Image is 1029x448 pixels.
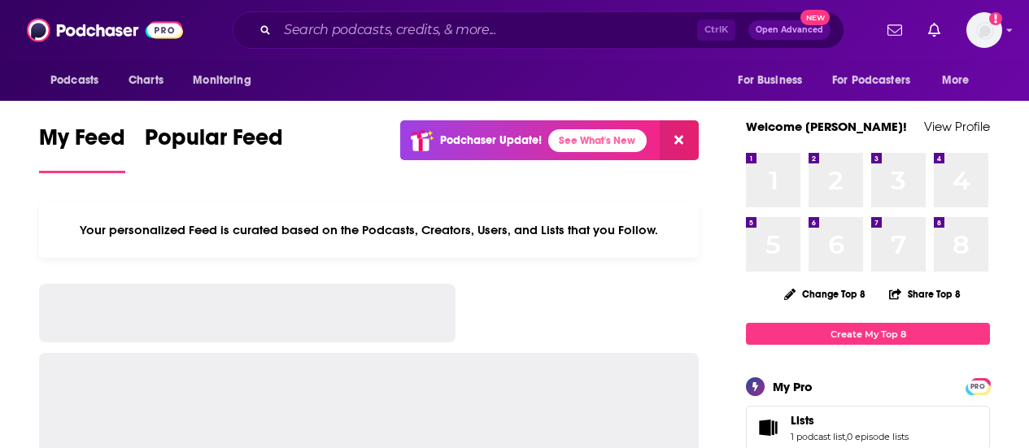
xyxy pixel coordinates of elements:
a: Charts [118,65,173,96]
button: open menu [822,65,934,96]
button: open menu [39,65,120,96]
span: Charts [129,69,164,92]
div: Your personalized Feed is curated based on the Podcasts, Creators, Users, and Lists that you Follow. [39,202,699,258]
span: PRO [968,381,988,393]
span: New [800,10,830,25]
p: Podchaser Update! [440,133,542,147]
span: Ctrl K [697,20,735,41]
a: Welcome [PERSON_NAME]! [746,119,907,134]
a: 0 episode lists [847,431,909,442]
button: Show profile menu [966,12,1002,48]
span: More [942,69,970,92]
button: open menu [181,65,272,96]
button: Open AdvancedNew [748,20,831,40]
span: , [845,431,847,442]
button: open menu [931,65,990,96]
span: For Podcasters [832,69,910,92]
a: Create My Top 8 [746,323,990,345]
img: User Profile [966,12,1002,48]
span: For Business [738,69,802,92]
img: Podchaser - Follow, Share and Rate Podcasts [27,15,183,46]
a: Show notifications dropdown [922,16,947,44]
span: My Feed [39,124,125,161]
a: PRO [968,380,988,392]
a: View Profile [924,119,990,134]
a: My Feed [39,124,125,173]
button: open menu [726,65,822,96]
span: Lists [791,413,814,428]
input: Search podcasts, credits, & more... [277,17,697,43]
a: 1 podcast list [791,431,845,442]
a: Lists [791,413,909,428]
button: Change Top 8 [774,284,875,304]
a: Popular Feed [145,124,283,173]
span: Open Advanced [756,26,823,34]
a: Lists [752,416,784,439]
span: Logged in as LBraverman [966,12,1002,48]
a: Show notifications dropdown [881,16,909,44]
span: Monitoring [193,69,251,92]
svg: Add a profile image [989,12,1002,25]
button: Share Top 8 [888,278,961,310]
div: Search podcasts, credits, & more... [233,11,844,49]
div: My Pro [773,379,813,394]
a: See What's New [548,129,647,152]
span: Popular Feed [145,124,283,161]
span: Podcasts [50,69,98,92]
